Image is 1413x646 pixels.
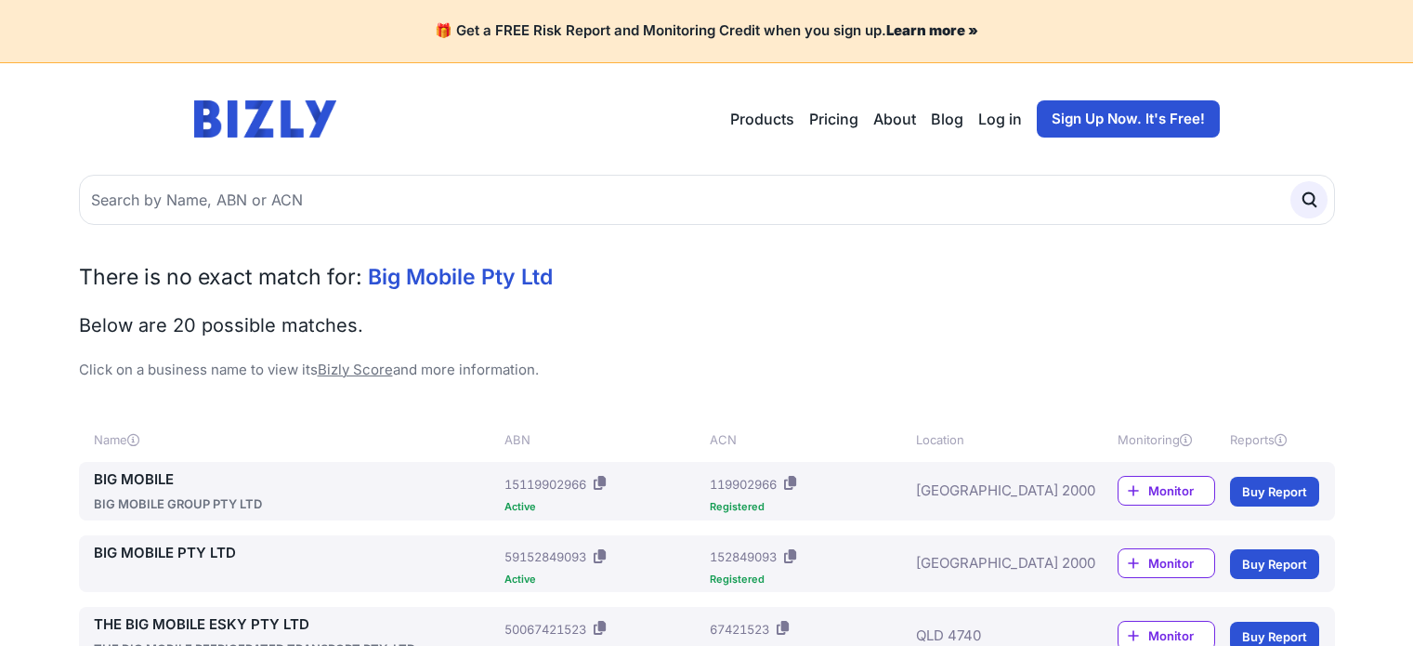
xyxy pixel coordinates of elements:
[94,543,498,564] a: BIG MOBILE PTY LTD
[1148,481,1214,500] span: Monitor
[504,475,586,494] div: 15119902966
[916,430,1063,449] div: Location
[368,264,553,290] span: Big Mobile Pty Ltd
[931,108,963,130] a: Blog
[710,430,908,449] div: ACN
[94,614,498,636] a: THE BIG MOBILE ESKY PTY LTD
[710,620,769,639] div: 67421523
[916,543,1063,586] div: [GEOGRAPHIC_DATA] 2000
[504,574,702,585] div: Active
[1118,476,1215,506] a: Monitor
[22,22,1391,40] h4: 🎁 Get a FREE Risk Report and Monitoring Credit when you sign up.
[1037,100,1220,138] a: Sign Up Now. It's Free!
[94,469,498,491] a: BIG MOBILE
[79,175,1335,225] input: Search by Name, ABN or ACN
[94,494,498,513] div: BIG MOBILE GROUP PTY LTD
[1148,626,1214,645] span: Monitor
[978,108,1022,130] a: Log in
[504,547,586,566] div: 59152849093
[916,469,1063,513] div: [GEOGRAPHIC_DATA] 2000
[809,108,858,130] a: Pricing
[79,360,1335,381] p: Click on a business name to view its and more information.
[1230,477,1319,507] a: Buy Report
[710,475,777,494] div: 119902966
[504,502,702,512] div: Active
[318,361,393,378] a: Bizly Score
[710,547,777,566] div: 152849093
[886,21,978,39] a: Learn more »
[1118,430,1215,449] div: Monitoring
[873,108,916,130] a: About
[1118,548,1215,578] a: Monitor
[730,108,794,130] button: Products
[79,264,362,290] span: There is no exact match for:
[710,502,908,512] div: Registered
[79,314,363,336] span: Below are 20 possible matches.
[1148,554,1214,573] span: Monitor
[710,574,908,585] div: Registered
[94,430,498,449] div: Name
[1230,430,1319,449] div: Reports
[504,430,702,449] div: ABN
[504,620,586,639] div: 50067421523
[1230,549,1319,579] a: Buy Report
